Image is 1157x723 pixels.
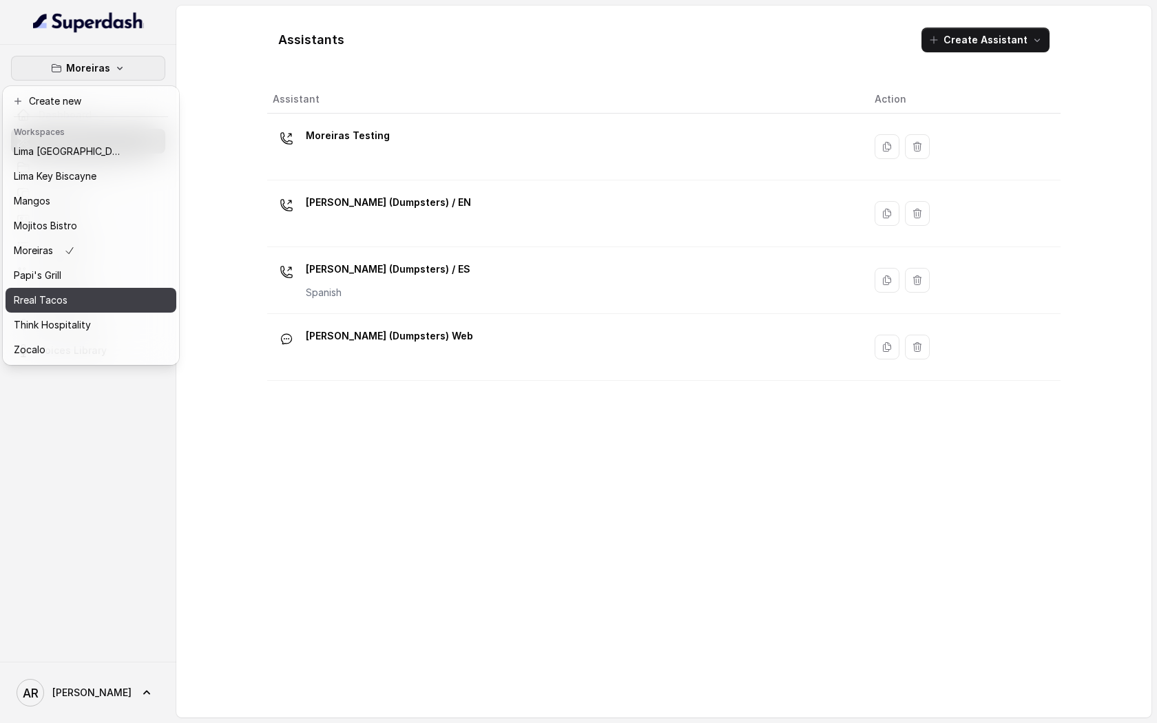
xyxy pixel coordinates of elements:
header: Workspaces [6,120,176,142]
div: Moreiras [3,86,179,365]
p: Moreiras [66,60,110,76]
p: Moreiras [14,242,53,259]
p: Mangos [14,193,50,209]
button: Create new [6,89,176,114]
p: Zocalo [14,342,45,358]
p: Mojitos Bistro [14,218,77,234]
button: Moreiras [11,56,165,81]
p: Think Hospitality [14,317,91,333]
p: Rreal Tacos [14,292,67,308]
p: Papi's Grill [14,267,61,284]
p: Lima [GEOGRAPHIC_DATA] [14,143,124,160]
p: Lima Key Biscayne [14,168,96,185]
